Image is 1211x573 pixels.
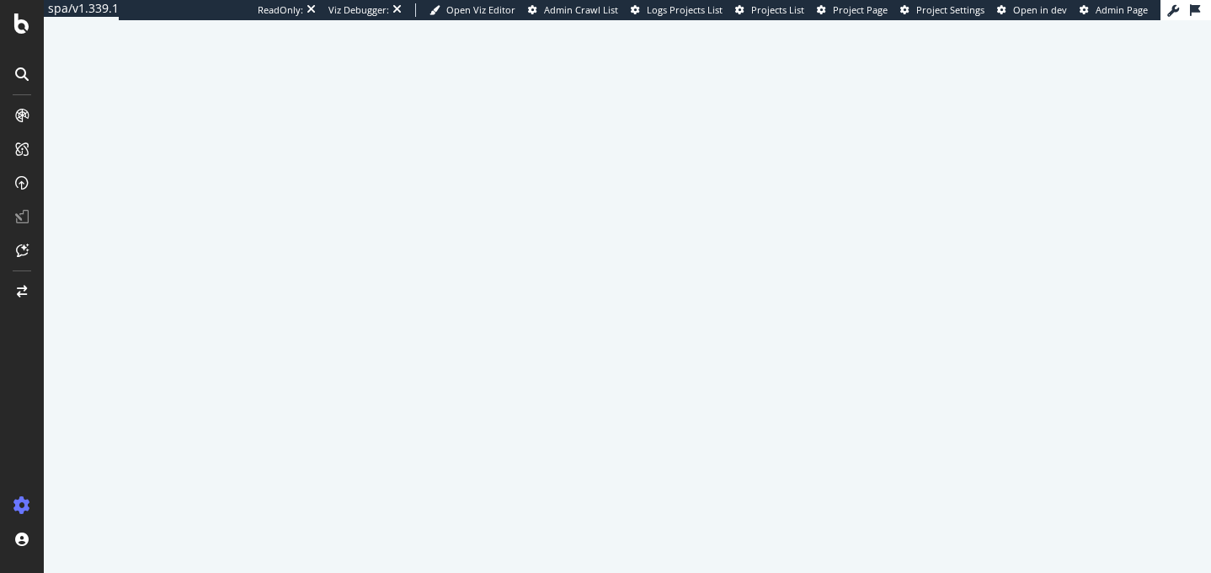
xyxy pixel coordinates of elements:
[751,3,804,16] span: Projects List
[567,253,688,313] div: animation
[528,3,618,17] a: Admin Crawl List
[429,3,515,17] a: Open Viz Editor
[258,3,303,17] div: ReadOnly:
[1096,3,1148,16] span: Admin Page
[631,3,723,17] a: Logs Projects List
[647,3,723,16] span: Logs Projects List
[900,3,984,17] a: Project Settings
[916,3,984,16] span: Project Settings
[1080,3,1148,17] a: Admin Page
[328,3,389,17] div: Viz Debugger:
[817,3,888,17] a: Project Page
[1013,3,1067,16] span: Open in dev
[833,3,888,16] span: Project Page
[735,3,804,17] a: Projects List
[446,3,515,16] span: Open Viz Editor
[997,3,1067,17] a: Open in dev
[544,3,618,16] span: Admin Crawl List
